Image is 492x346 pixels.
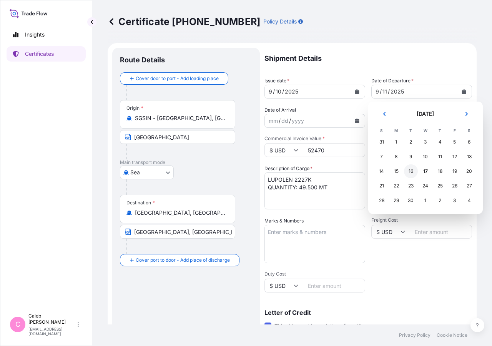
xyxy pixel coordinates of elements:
div: Sunday, September 28, 2025 [375,194,389,207]
div: Sunday, August 31, 2025 [375,135,389,149]
th: F [447,126,462,135]
th: T [404,126,418,135]
div: Thursday, September 25, 2025 [433,179,447,193]
p: Policy Details [263,18,297,25]
div: Monday, September 1, 2025 [389,135,403,149]
div: Monday, September 15, 2025 [389,164,403,178]
div: Saturday, September 27, 2025 [462,179,476,193]
div: Friday, September 26, 2025 [448,179,462,193]
th: W [418,126,433,135]
div: Friday, September 12, 2025 [448,150,462,164]
div: Saturday, September 13, 2025 [462,150,476,164]
div: Thursday, September 4, 2025 [433,135,447,149]
h2: [DATE] [397,110,454,118]
th: S [462,126,477,135]
button: Previous [376,108,393,120]
section: Calendar [368,102,483,214]
div: Tuesday, September 23, 2025 [404,179,418,193]
div: Wednesday, October 1, 2025 [419,194,432,207]
div: Sunday, September 14, 2025 [375,164,389,178]
div: Thursday, September 11, 2025 selected [433,150,447,164]
div: Saturday, September 20, 2025 [462,164,476,178]
div: Tuesday, September 9, 2025 [404,150,418,164]
div: Saturday, September 6, 2025 [462,135,476,149]
div: Sunday, September 7, 2025 [375,150,389,164]
div: Today, Wednesday, September 17, 2025 [419,164,432,178]
div: Friday, September 19, 2025 [448,164,462,178]
div: Tuesday, September 30, 2025 [404,194,418,207]
div: Wednesday, September 10, 2025 [419,150,432,164]
div: Wednesday, September 3, 2025 [419,135,432,149]
div: Monday, September 22, 2025 [389,179,403,193]
div: Tuesday, September 2, 2025 [404,135,418,149]
table: September 2025 [374,126,477,208]
div: Friday, October 3, 2025 [448,194,462,207]
th: S [374,126,389,135]
div: Thursday, October 2, 2025 [433,194,447,207]
div: Sunday, September 21, 2025 [375,179,389,193]
div: Monday, September 8, 2025 [389,150,403,164]
th: T [433,126,447,135]
div: Friday, September 5, 2025 [448,135,462,149]
div: Saturday, October 4, 2025 [462,194,476,207]
div: Wednesday, September 24, 2025 [419,179,432,193]
th: M [389,126,404,135]
p: Certificate [PHONE_NUMBER] [108,15,260,28]
div: Monday, September 29, 2025 [389,194,403,207]
button: Next [458,108,475,120]
div: Tuesday, September 16, 2025 [404,164,418,178]
div: September 2025 [374,108,477,208]
div: Thursday, September 18, 2025 [433,164,447,178]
